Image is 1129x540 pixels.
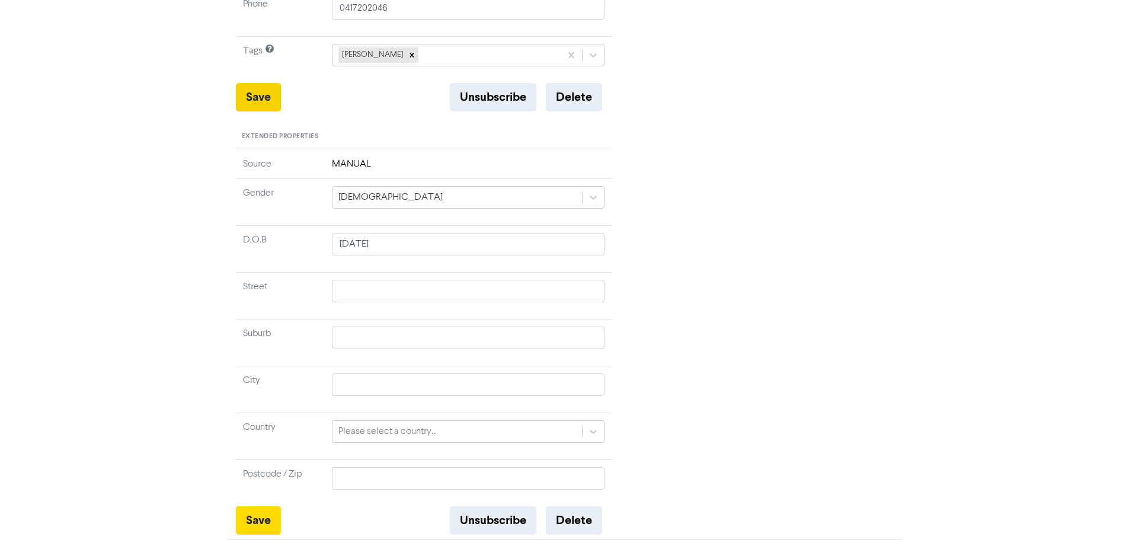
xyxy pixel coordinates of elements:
[450,83,536,111] button: Unsubscribe
[236,319,325,366] td: Suburb
[236,157,325,179] td: Source
[338,190,443,205] div: [DEMOGRAPHIC_DATA]
[325,157,612,179] td: MANUAL
[236,272,325,319] td: Street
[1070,483,1129,540] iframe: Chat Widget
[236,83,281,111] button: Save
[338,424,437,439] div: Please select a country...
[236,366,325,413] td: City
[236,506,281,535] button: Save
[236,126,612,148] div: Extended Properties
[236,225,325,272] td: D.O.B
[236,413,325,459] td: Country
[236,37,325,84] td: Tags
[236,459,325,506] td: Postcode / Zip
[546,506,602,535] button: Delete
[338,47,405,63] div: [PERSON_NAME]
[450,506,536,535] button: Unsubscribe
[332,233,605,255] input: Click to select a date
[546,83,602,111] button: Delete
[236,178,325,225] td: Gender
